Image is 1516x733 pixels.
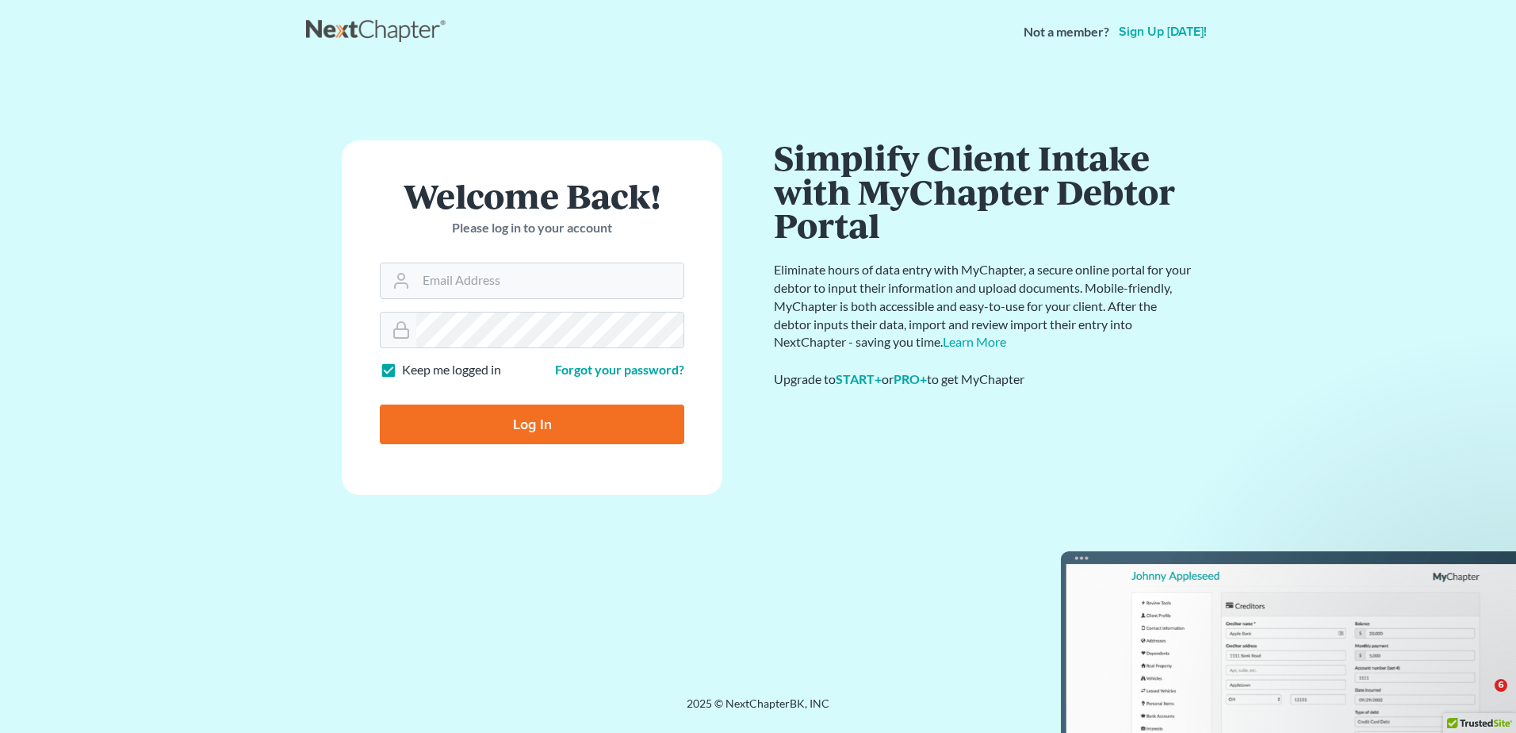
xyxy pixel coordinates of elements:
strong: Not a member? [1024,23,1109,41]
a: Forgot your password? [555,362,684,377]
iframe: Intercom live chat [1462,679,1500,717]
input: Email Address [416,263,683,298]
div: Upgrade to or to get MyChapter [774,370,1194,389]
a: Sign up [DATE]! [1116,25,1210,38]
div: 2025 © NextChapterBK, INC [306,696,1210,724]
a: START+ [836,371,882,386]
input: Log In [380,405,684,444]
p: Please log in to your account [380,219,684,237]
h1: Simplify Client Intake with MyChapter Debtor Portal [774,140,1194,242]
h1: Welcome Back! [380,178,684,213]
a: Learn More [943,334,1006,349]
span: 6 [1495,679,1507,692]
label: Keep me logged in [402,361,501,379]
p: Eliminate hours of data entry with MyChapter, a secure online portal for your debtor to input the... [774,261,1194,351]
a: PRO+ [894,371,927,386]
